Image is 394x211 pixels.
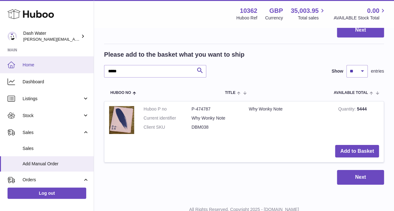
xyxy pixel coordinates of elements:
span: Sales [23,146,89,152]
button: Add to Basket [335,145,379,158]
td: Why Wonky Note [244,101,334,140]
span: Dashboard [23,79,89,85]
dd: DBM038 [192,124,239,130]
span: Huboo no [110,91,131,95]
dt: Current identifier [144,115,192,121]
strong: GBP [269,7,283,15]
strong: Quantity [338,106,357,113]
span: Title [225,91,235,95]
a: 35,003.95 Total sales [291,7,326,21]
img: Why Wonky Note [109,106,134,134]
label: Show [332,68,343,74]
span: 0.00 [367,7,379,15]
span: Orders [23,177,82,183]
dd: P-474787 [192,106,239,112]
span: 35,003.95 [291,7,318,15]
span: [PERSON_NAME][EMAIL_ADDRESS][DOMAIN_NAME] [23,37,126,42]
span: AVAILABLE Stock Total [334,15,386,21]
button: Next [337,23,384,38]
div: Currency [265,15,283,21]
img: james@dash-water.com [8,32,17,41]
strong: 10362 [240,7,257,15]
div: Huboo Ref [236,15,257,21]
span: entries [371,68,384,74]
h2: Please add to the basket what you want to ship [104,50,244,59]
span: AVAILABLE Total [334,91,368,95]
a: Log out [8,188,86,199]
span: Listings [23,96,82,102]
span: Total sales [298,15,326,21]
dd: Why Wonky Note [192,115,239,121]
a: 0.00 AVAILABLE Stock Total [334,7,386,21]
td: 5444 [334,101,384,140]
button: Next [337,170,384,185]
span: Add Manual Order [23,161,89,167]
dt: Huboo P no [144,106,192,112]
dt: Client SKU [144,124,192,130]
span: Sales [23,130,82,136]
div: Dash Water [23,30,80,42]
span: Home [23,62,89,68]
span: Stock [23,113,82,119]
